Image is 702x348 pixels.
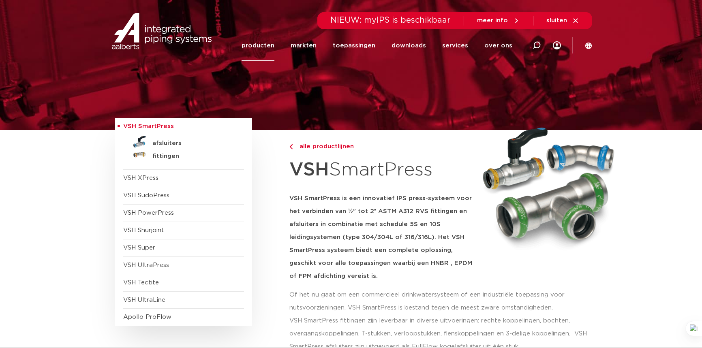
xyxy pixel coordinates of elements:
span: alle productlijnen [295,143,354,149]
a: services [442,30,468,61]
a: alle productlijnen [289,142,473,152]
a: downloads [392,30,426,61]
span: VSH SmartPress [123,123,174,129]
a: meer info [477,17,520,24]
a: VSH XPress [123,175,158,181]
a: over ons [484,30,512,61]
a: VSH Tectite [123,280,159,286]
strong: VSH SmartPress is een innovatief IPS press-systeem voor het verbinden van ½” tot 2″ ASTM A312 RVS... [289,195,472,279]
a: toepassingen [333,30,375,61]
a: VSH UltraPress [123,262,169,268]
a: VSH SudoPress [123,192,169,199]
a: Apollo ProFlow [123,314,171,320]
img: chevron-right.svg [289,144,293,149]
h1: SmartPress [289,154,473,186]
nav: Menu [242,30,512,61]
strong: VSH [289,160,329,179]
a: producten [242,30,274,61]
a: VSH Super [123,245,155,251]
h5: afsluiters [152,140,233,147]
span: NIEUW: myIPS is beschikbaar [330,16,451,24]
a: afsluiters [123,135,244,148]
h5: fittingen [152,153,233,160]
a: fittingen [123,148,244,161]
a: VSH UltraLine [123,297,165,303]
span: meer info [477,17,508,23]
a: markten [291,30,317,61]
span: sluiten [546,17,567,23]
a: VSH PowerPress [123,210,174,216]
a: sluiten [546,17,579,24]
a: VSH Shurjoint [123,227,164,233]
